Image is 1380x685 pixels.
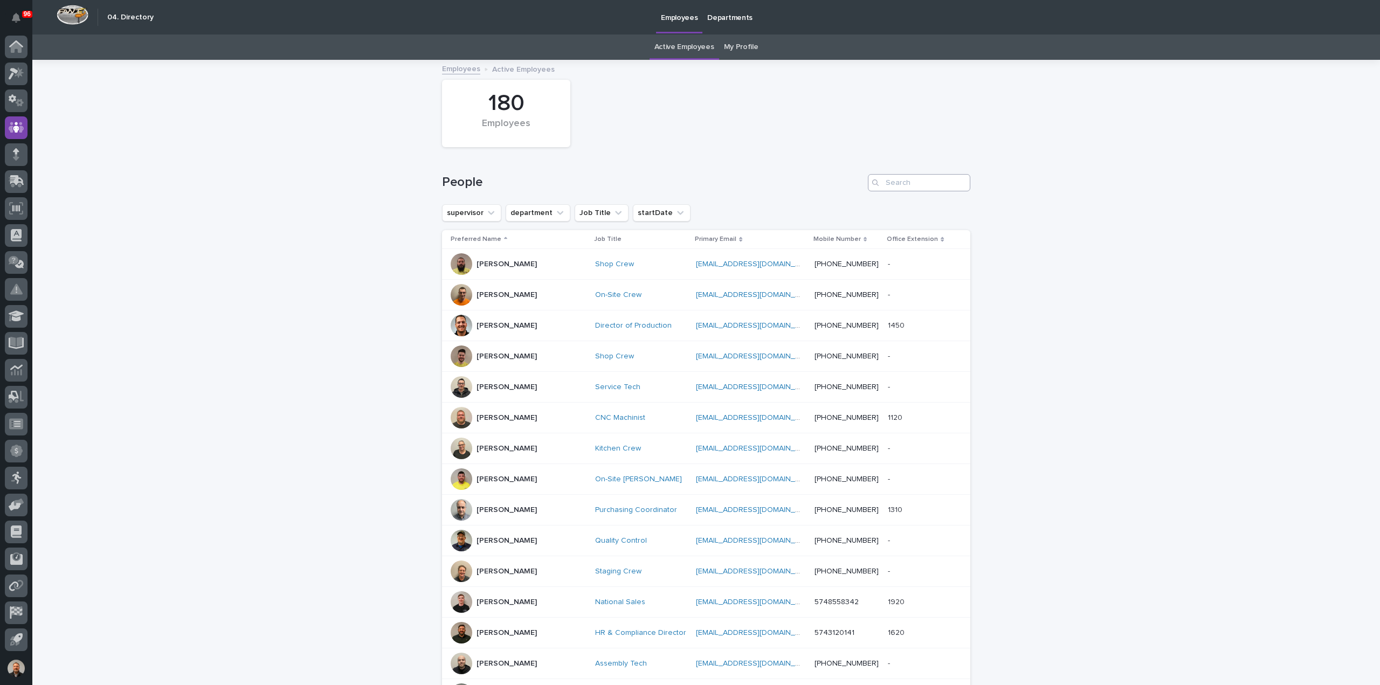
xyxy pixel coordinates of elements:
p: - [888,473,892,484]
p: [PERSON_NAME] [477,290,537,300]
button: users-avatar [5,657,27,680]
a: [PHONE_NUMBER] [815,322,879,329]
a: Quality Control [595,536,647,545]
a: Active Employees [654,34,714,60]
tr: [PERSON_NAME]Service Tech [EMAIL_ADDRESS][DOMAIN_NAME] [PHONE_NUMBER]-- [442,372,970,403]
p: [PERSON_NAME] [477,383,537,392]
p: Office Extension [887,233,938,245]
a: [EMAIL_ADDRESS][DOMAIN_NAME] [696,260,818,268]
a: 5748558342 [815,598,859,606]
a: [EMAIL_ADDRESS][DOMAIN_NAME] [696,322,818,329]
h1: People [442,175,864,190]
a: [EMAIL_ADDRESS][DOMAIN_NAME] [696,568,818,575]
p: - [888,565,892,576]
p: [PERSON_NAME] [477,536,537,545]
p: [PERSON_NAME] [477,659,537,668]
tr: [PERSON_NAME]HR & Compliance Director [EMAIL_ADDRESS][DOMAIN_NAME] 574312014116201620 [442,618,970,648]
tr: [PERSON_NAME]CNC Machinist [EMAIL_ADDRESS][DOMAIN_NAME] [PHONE_NUMBER]11201120 [442,403,970,433]
p: - [888,288,892,300]
a: [PHONE_NUMBER] [815,506,879,514]
p: Active Employees [492,63,555,74]
a: Purchasing Coordinator [595,506,677,515]
a: Director of Production [595,321,672,330]
a: [EMAIL_ADDRESS][DOMAIN_NAME] [696,537,818,544]
a: Assembly Tech [595,659,647,668]
a: [PHONE_NUMBER] [815,260,879,268]
p: Job Title [594,233,622,245]
tr: [PERSON_NAME]Kitchen Crew [EMAIL_ADDRESS][DOMAIN_NAME] [PHONE_NUMBER]-- [442,433,970,464]
a: [EMAIL_ADDRESS][DOMAIN_NAME] [696,475,818,483]
p: Primary Email [695,233,736,245]
p: 1120 [888,411,905,423]
a: HR & Compliance Director [595,628,686,638]
a: [EMAIL_ADDRESS][DOMAIN_NAME] [696,383,818,391]
a: [EMAIL_ADDRESS][DOMAIN_NAME] [696,445,818,452]
p: [PERSON_NAME] [477,413,537,423]
a: [EMAIL_ADDRESS][DOMAIN_NAME] [696,414,818,421]
tr: [PERSON_NAME]Shop Crew [EMAIL_ADDRESS][DOMAIN_NAME] [PHONE_NUMBER]-- [442,341,970,372]
a: [PHONE_NUMBER] [815,537,879,544]
tr: [PERSON_NAME]Quality Control [EMAIL_ADDRESS][DOMAIN_NAME] [PHONE_NUMBER]-- [442,525,970,556]
a: [PHONE_NUMBER] [815,445,879,452]
p: [PERSON_NAME] [477,260,537,269]
p: - [888,534,892,545]
a: Service Tech [595,383,640,392]
a: Kitchen Crew [595,444,641,453]
div: 180 [460,90,552,117]
p: 1920 [888,596,907,607]
a: On-Site [PERSON_NAME] [595,475,682,484]
a: National Sales [595,598,645,607]
a: [PHONE_NUMBER] [815,383,879,391]
button: department [506,204,570,222]
a: 5743120141 [815,629,854,636]
tr: [PERSON_NAME]On-Site [PERSON_NAME] [EMAIL_ADDRESS][DOMAIN_NAME] [PHONE_NUMBER]-- [442,464,970,495]
a: Staging Crew [595,567,641,576]
p: [PERSON_NAME] [477,321,537,330]
img: Workspace Logo [57,5,88,25]
a: [EMAIL_ADDRESS][DOMAIN_NAME] [696,598,818,606]
input: Search [868,174,970,191]
a: My Profile [724,34,758,60]
button: Job Title [575,204,629,222]
a: [PHONE_NUMBER] [815,568,879,575]
p: Preferred Name [451,233,501,245]
p: [PERSON_NAME] [477,352,537,361]
p: [PERSON_NAME] [477,475,537,484]
tr: [PERSON_NAME]National Sales [EMAIL_ADDRESS][DOMAIN_NAME] 574855834219201920 [442,587,970,618]
button: Notifications [5,6,27,29]
p: 1450 [888,319,907,330]
p: [PERSON_NAME] [477,628,537,638]
p: - [888,350,892,361]
button: supervisor [442,204,501,222]
p: - [888,380,892,392]
a: [EMAIL_ADDRESS][DOMAIN_NAME] [696,352,818,360]
tr: [PERSON_NAME]Director of Production [EMAIL_ADDRESS][DOMAIN_NAME] [PHONE_NUMBER]14501450 [442,310,970,341]
p: 96 [24,10,31,18]
tr: [PERSON_NAME]Staging Crew [EMAIL_ADDRESS][DOMAIN_NAME] [PHONE_NUMBER]-- [442,556,970,587]
tr: [PERSON_NAME]Shop Crew [EMAIL_ADDRESS][DOMAIN_NAME] [PHONE_NUMBER]-- [442,249,970,280]
a: [PHONE_NUMBER] [815,660,879,667]
a: [EMAIL_ADDRESS][DOMAIN_NAME] [696,629,818,636]
tr: [PERSON_NAME]Purchasing Coordinator [EMAIL_ADDRESS][DOMAIN_NAME] [PHONE_NUMBER]13101310 [442,495,970,525]
h2: 04. Directory [107,13,154,22]
p: [PERSON_NAME] [477,567,537,576]
a: [EMAIL_ADDRESS][DOMAIN_NAME] [696,506,818,514]
a: Shop Crew [595,352,634,361]
p: [PERSON_NAME] [477,598,537,607]
div: Employees [460,118,552,141]
a: Shop Crew [595,260,634,269]
p: - [888,657,892,668]
a: [EMAIL_ADDRESS][DOMAIN_NAME] [696,660,818,667]
a: [EMAIL_ADDRESS][DOMAIN_NAME] [696,291,818,299]
a: [PHONE_NUMBER] [815,475,879,483]
p: 1310 [888,503,905,515]
div: Notifications96 [13,13,27,30]
a: [PHONE_NUMBER] [815,291,879,299]
a: [PHONE_NUMBER] [815,414,879,421]
button: startDate [633,204,691,222]
tr: [PERSON_NAME]Assembly Tech [EMAIL_ADDRESS][DOMAIN_NAME] [PHONE_NUMBER]-- [442,648,970,679]
p: - [888,442,892,453]
a: CNC Machinist [595,413,645,423]
p: [PERSON_NAME] [477,444,537,453]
